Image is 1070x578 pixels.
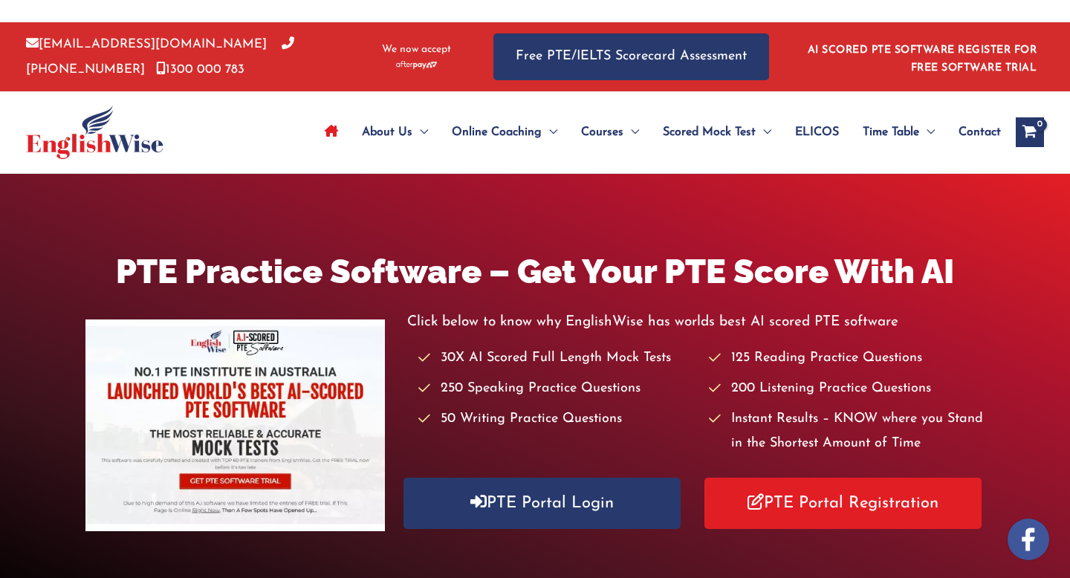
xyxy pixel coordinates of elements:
[663,106,756,158] span: Scored Mock Test
[313,106,1001,158] nav: Site Navigation: Main Menu
[412,106,428,158] span: Menu Toggle
[362,106,412,158] span: About Us
[783,106,851,158] a: ELICOS
[26,105,163,159] img: cropped-ew-logo
[493,33,769,80] a: Free PTE/IELTS Scorecard Assessment
[26,38,267,51] a: [EMAIL_ADDRESS][DOMAIN_NAME]
[799,33,1044,81] aside: Header Widget 1
[440,106,569,158] a: Online CoachingMenu Toggle
[1016,117,1044,147] a: View Shopping Cart, empty
[542,106,557,158] span: Menu Toggle
[704,478,982,529] a: PTE Portal Registration
[709,407,985,457] li: Instant Results – KNOW where you Stand in the Shortest Amount of Time
[350,106,440,158] a: About UsMenu Toggle
[756,106,771,158] span: Menu Toggle
[919,106,935,158] span: Menu Toggle
[418,407,694,432] li: 50 Writing Practice Questions
[581,106,623,158] span: Courses
[452,106,542,158] span: Online Coaching
[863,106,919,158] span: Time Table
[709,346,985,371] li: 125 Reading Practice Questions
[26,38,294,75] a: [PHONE_NUMBER]
[396,61,437,69] img: Afterpay-Logo
[851,106,947,158] a: Time TableMenu Toggle
[947,106,1001,158] a: Contact
[795,106,839,158] span: ELICOS
[418,377,694,401] li: 250 Speaking Practice Questions
[156,63,244,76] a: 1300 000 783
[651,106,783,158] a: Scored Mock TestMenu Toggle
[569,106,651,158] a: CoursesMenu Toggle
[403,478,681,529] a: PTE Portal Login
[623,106,639,158] span: Menu Toggle
[382,42,451,57] span: We now accept
[418,346,694,371] li: 30X AI Scored Full Length Mock Tests
[407,310,984,334] p: Click below to know why EnglishWise has worlds best AI scored PTE software
[85,248,985,295] h1: PTE Practice Software – Get Your PTE Score With AI
[808,45,1037,74] a: AI SCORED PTE SOFTWARE REGISTER FOR FREE SOFTWARE TRIAL
[709,377,985,401] li: 200 Listening Practice Questions
[85,319,385,531] img: pte-institute-main
[959,106,1001,158] span: Contact
[1008,519,1049,560] img: white-facebook.png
